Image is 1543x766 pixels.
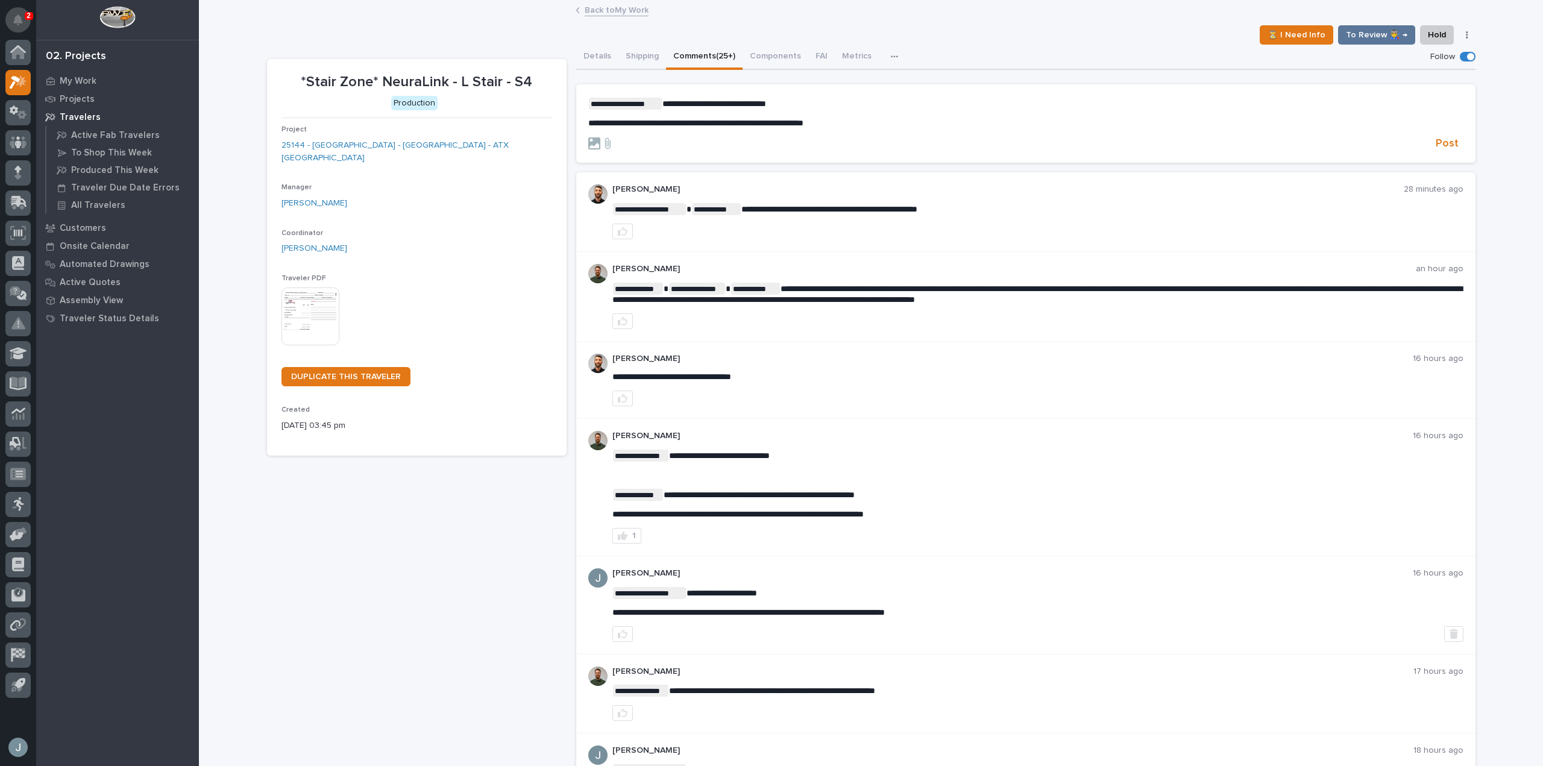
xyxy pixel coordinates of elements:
span: ⏳ I Need Info [1268,28,1325,42]
img: ACg8ocIJHU6JEmo4GV-3KL6HuSvSpWhSGqG5DdxF6tKpN6m2=s96-c [588,568,608,588]
p: 17 hours ago [1413,667,1463,677]
a: Back toMy Work [585,2,649,16]
img: AGNmyxaji213nCK4JzPdPN3H3CMBhXDSA2tJ_sy3UIa5=s96-c [588,184,608,204]
div: Production [391,96,438,111]
p: 2 [27,11,31,20]
a: Active Fab Travelers [46,127,199,143]
a: All Travelers [46,196,199,213]
a: Customers [36,219,199,237]
button: 1 [612,528,641,544]
span: Post [1436,137,1459,151]
button: Notifications [5,7,31,33]
div: 02. Projects [46,50,106,63]
p: [PERSON_NAME] [612,184,1404,195]
p: My Work [60,76,96,87]
p: 28 minutes ago [1404,184,1463,195]
img: Workspace Logo [99,6,135,28]
p: 18 hours ago [1413,746,1463,756]
div: 1 [632,532,636,540]
button: Comments (25+) [666,45,743,70]
img: AGNmyxaji213nCK4JzPdPN3H3CMBhXDSA2tJ_sy3UIa5=s96-c [588,354,608,373]
p: Produced This Week [71,165,159,176]
p: Active Quotes [60,277,121,288]
a: DUPLICATE THIS TRAVELER [281,367,410,386]
p: 16 hours ago [1413,354,1463,364]
p: [PERSON_NAME] [612,264,1416,274]
button: ⏳ I Need Info [1260,25,1333,45]
p: [PERSON_NAME] [612,667,1413,677]
span: Hold [1428,28,1446,42]
a: Automated Drawings [36,255,199,273]
p: To Shop This Week [71,148,152,159]
img: AATXAJw4slNr5ea0WduZQVIpKGhdapBAGQ9xVsOeEvl5=s96-c [588,264,608,283]
p: Assembly View [60,295,123,306]
p: [PERSON_NAME] [612,568,1413,579]
a: 25144 - [GEOGRAPHIC_DATA] - [GEOGRAPHIC_DATA] - ATX [GEOGRAPHIC_DATA] [281,139,552,165]
a: Active Quotes [36,273,199,291]
p: 16 hours ago [1413,568,1463,579]
a: Onsite Calendar [36,237,199,255]
a: Produced This Week [46,162,199,178]
p: Projects [60,94,95,105]
a: Projects [36,90,199,108]
p: Travelers [60,112,101,123]
span: Created [281,406,310,413]
p: Onsite Calendar [60,241,130,252]
a: [PERSON_NAME] [281,242,347,255]
p: [PERSON_NAME] [612,354,1413,364]
a: Travelers [36,108,199,126]
a: Assembly View [36,291,199,309]
button: like this post [612,705,633,721]
p: an hour ago [1416,264,1463,274]
span: DUPLICATE THIS TRAVELER [291,372,401,381]
button: FAI [808,45,835,70]
button: users-avatar [5,735,31,760]
button: like this post [612,626,633,642]
button: Delete post [1444,626,1463,642]
button: Hold [1420,25,1454,45]
button: Shipping [618,45,666,70]
button: like this post [612,391,633,406]
div: Notifications2 [15,14,31,34]
span: Coordinator [281,230,323,237]
button: Details [576,45,618,70]
button: Metrics [835,45,879,70]
p: [PERSON_NAME] [612,431,1413,441]
img: AATXAJw4slNr5ea0WduZQVIpKGhdapBAGQ9xVsOeEvl5=s96-c [588,431,608,450]
p: All Travelers [71,200,125,211]
button: Post [1431,137,1463,151]
button: To Review 👨‍🏭 → [1338,25,1415,45]
p: Customers [60,223,106,234]
p: [PERSON_NAME] [612,746,1413,756]
p: Traveler Status Details [60,313,159,324]
p: Traveler Due Date Errors [71,183,180,193]
a: Traveler Status Details [36,309,199,327]
span: Project [281,126,307,133]
p: 16 hours ago [1413,431,1463,441]
button: like this post [612,313,633,329]
a: [PERSON_NAME] [281,197,347,210]
p: Follow [1430,52,1455,62]
span: To Review 👨‍🏭 → [1346,28,1407,42]
button: Components [743,45,808,70]
img: AATXAJw4slNr5ea0WduZQVIpKGhdapBAGQ9xVsOeEvl5=s96-c [588,667,608,686]
span: Manager [281,184,312,191]
a: My Work [36,72,199,90]
p: Automated Drawings [60,259,149,270]
span: Traveler PDF [281,275,326,282]
p: [DATE] 03:45 pm [281,419,552,432]
p: *Stair Zone* NeuraLink - L Stair - S4 [281,74,552,91]
a: To Shop This Week [46,144,199,161]
a: Traveler Due Date Errors [46,179,199,196]
img: ACg8ocIJHU6JEmo4GV-3KL6HuSvSpWhSGqG5DdxF6tKpN6m2=s96-c [588,746,608,765]
button: like this post [612,224,633,239]
p: Active Fab Travelers [71,130,160,141]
